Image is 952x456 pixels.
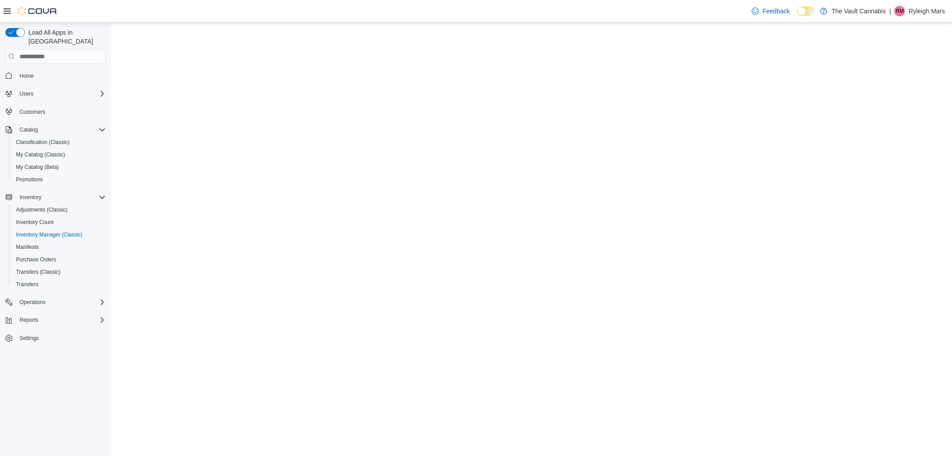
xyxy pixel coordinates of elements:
[9,136,109,148] button: Classification (Classic)
[9,241,109,253] button: Manifests
[12,204,106,215] span: Adjustments (Classic)
[20,72,34,80] span: Home
[2,191,109,204] button: Inventory
[2,332,109,344] button: Settings
[16,297,49,308] button: Operations
[16,231,83,238] span: Inventory Manager (Classic)
[908,6,945,16] p: Ryleigh Mars
[16,88,37,99] button: Users
[12,217,57,228] a: Inventory Count
[16,256,56,263] span: Purchase Orders
[12,267,106,277] span: Transfers (Classic)
[12,149,69,160] a: My Catalog (Classic)
[16,192,45,203] button: Inventory
[2,105,109,118] button: Customers
[12,174,106,185] span: Promotions
[832,6,886,16] p: The Vault Cannabis
[12,254,60,265] a: Purchase Orders
[20,316,38,324] span: Reports
[16,176,43,183] span: Promotions
[20,108,45,116] span: Customers
[16,192,106,203] span: Inventory
[16,164,59,171] span: My Catalog (Beta)
[16,219,54,226] span: Inventory Count
[12,242,106,252] span: Manifests
[9,161,109,173] button: My Catalog (Beta)
[12,204,71,215] a: Adjustments (Classic)
[16,297,106,308] span: Operations
[16,315,106,325] span: Reports
[25,28,106,46] span: Load All Apps in [GEOGRAPHIC_DATA]
[9,148,109,161] button: My Catalog (Classic)
[12,137,73,148] a: Classification (Classic)
[12,279,106,290] span: Transfers
[9,278,109,291] button: Transfers
[12,137,106,148] span: Classification (Classic)
[894,6,905,16] div: Ryleigh Mars
[762,7,789,16] span: Feedback
[16,281,38,288] span: Transfers
[18,7,58,16] img: Cova
[12,229,86,240] a: Inventory Manager (Classic)
[2,314,109,326] button: Reports
[748,2,793,20] a: Feedback
[20,90,33,97] span: Users
[12,267,64,277] a: Transfers (Classic)
[2,69,109,82] button: Home
[16,268,60,276] span: Transfers (Classic)
[9,253,109,266] button: Purchase Orders
[9,204,109,216] button: Adjustments (Classic)
[20,299,46,306] span: Operations
[16,107,49,117] a: Customers
[16,139,70,146] span: Classification (Classic)
[9,173,109,186] button: Promotions
[889,6,891,16] p: |
[16,244,39,251] span: Manifests
[12,279,42,290] a: Transfers
[16,70,106,81] span: Home
[797,7,816,16] input: Dark Mode
[16,106,106,117] span: Customers
[16,88,106,99] span: Users
[12,162,106,172] span: My Catalog (Beta)
[16,332,106,344] span: Settings
[2,88,109,100] button: Users
[20,126,38,133] span: Catalog
[12,149,106,160] span: My Catalog (Classic)
[12,242,42,252] a: Manifests
[12,174,47,185] a: Promotions
[2,296,109,308] button: Operations
[16,71,37,81] a: Home
[9,216,109,228] button: Inventory Count
[9,228,109,241] button: Inventory Manager (Classic)
[20,335,39,342] span: Settings
[5,65,106,368] nav: Complex example
[20,194,41,201] span: Inventory
[9,266,109,278] button: Transfers (Classic)
[16,333,42,344] a: Settings
[2,124,109,136] button: Catalog
[16,124,41,135] button: Catalog
[12,217,106,228] span: Inventory Count
[16,124,106,135] span: Catalog
[896,6,904,16] span: RM
[12,229,106,240] span: Inventory Manager (Classic)
[16,151,65,158] span: My Catalog (Classic)
[12,254,106,265] span: Purchase Orders
[12,162,63,172] a: My Catalog (Beta)
[16,206,67,213] span: Adjustments (Classic)
[16,315,42,325] button: Reports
